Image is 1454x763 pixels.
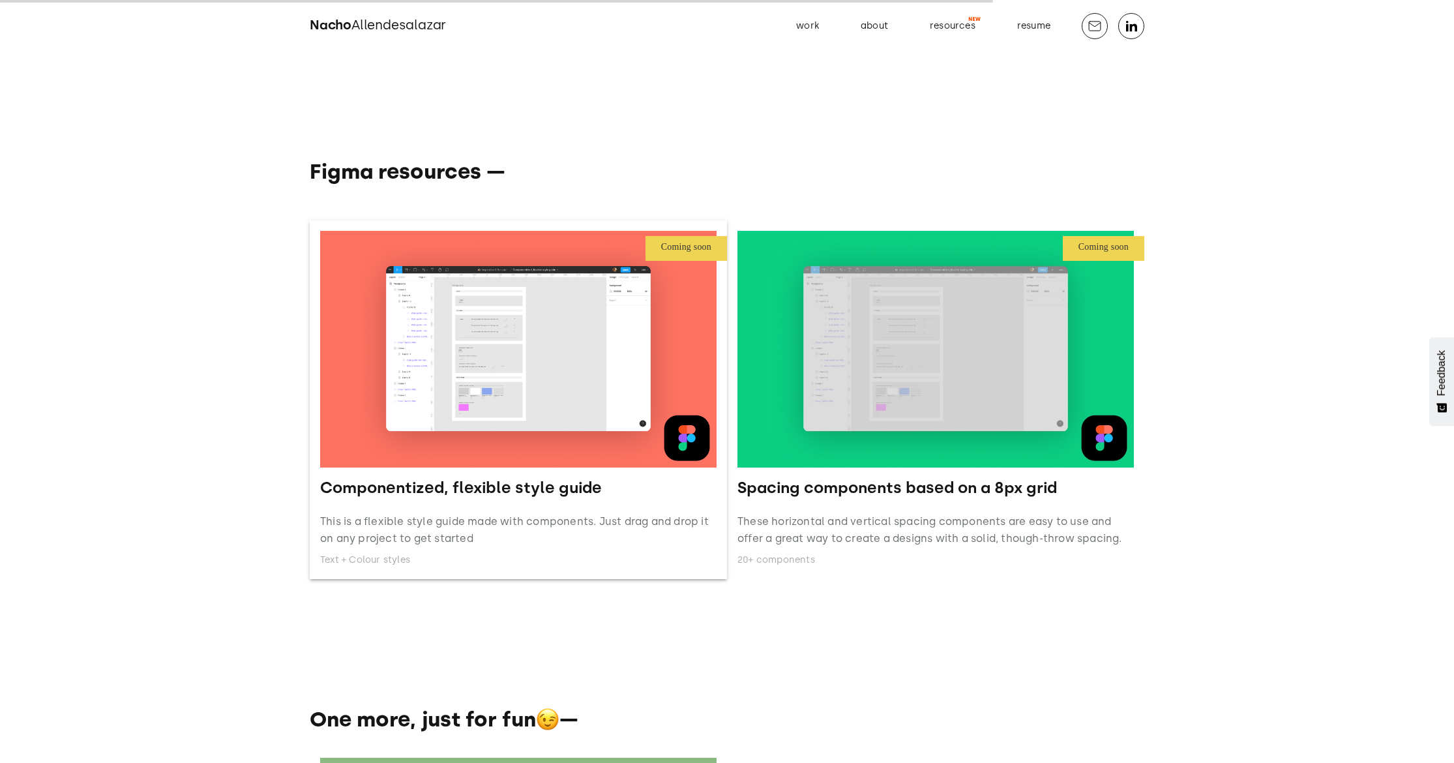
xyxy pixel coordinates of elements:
a: resume [1007,16,1061,37]
div: about [861,18,888,35]
div: Coming soon [661,242,711,253]
div: Coming soon [1078,242,1129,253]
a: Componentized, flexible style guideThis is a flexible style guide made with components. Just drag... [310,220,727,579]
a: resources [919,16,986,37]
div: resume [1017,18,1050,35]
p: This is a flexible style guide made with components. Just drag and drop it on any project to get ... [320,513,717,546]
p: 20+ components [737,552,1134,568]
h3: One more, just for fun — [310,707,1144,732]
span: xx [536,707,559,732]
a: work [786,16,829,37]
h3: Figma resources — [310,159,1144,184]
span: Feedback [1436,350,1447,396]
h3: Spacing components based on a 8px grid [737,478,1134,498]
p: Text + Colour styles [320,552,717,568]
a: home [310,16,446,37]
span: Allendesalazar [351,17,446,33]
h2: Nacho [310,16,446,37]
button: Feedback - Show survey [1429,337,1454,426]
a: Spacing components based on a 8px gridThese horizontal and vertical spacing components are easy t... [727,220,1144,579]
a: about [850,16,898,37]
h3: Componentized, flexible style guide [320,478,717,498]
div: work [796,18,819,35]
p: These horizontal and vertical spacing components are easy to use and offer a great way to create ... [737,513,1134,546]
div: resources [930,18,975,35]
